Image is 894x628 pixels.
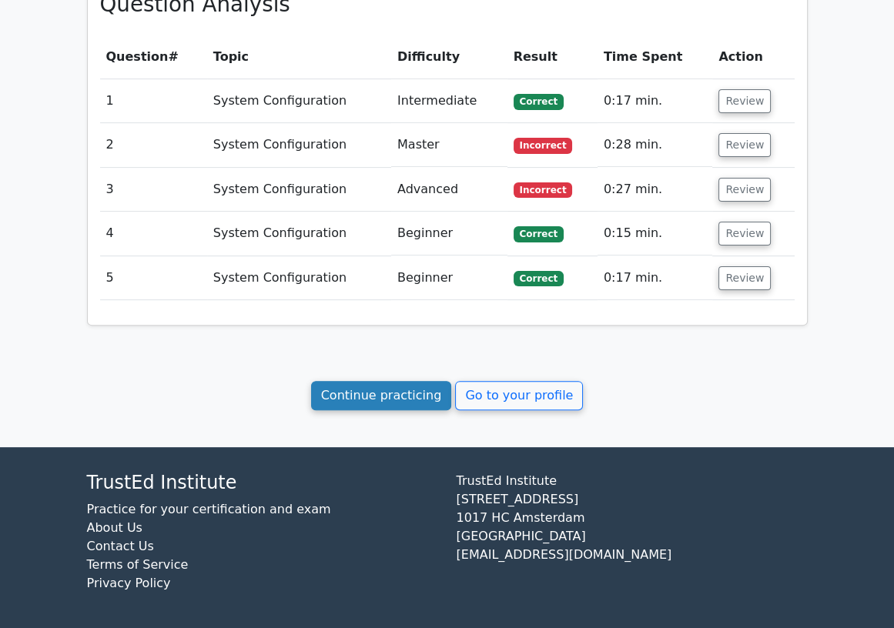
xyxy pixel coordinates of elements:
[514,271,564,286] span: Correct
[207,35,391,79] th: Topic
[87,576,171,590] a: Privacy Policy
[311,381,452,410] a: Continue practicing
[391,79,507,123] td: Intermediate
[391,35,507,79] th: Difficulty
[718,222,771,246] button: Review
[207,212,391,256] td: System Configuration
[391,212,507,256] td: Beginner
[87,557,189,572] a: Terms of Service
[100,168,207,212] td: 3
[718,89,771,113] button: Review
[391,168,507,212] td: Advanced
[391,256,507,300] td: Beginner
[106,49,169,64] span: Question
[718,178,771,202] button: Review
[514,226,564,242] span: Correct
[87,472,438,494] h4: TrustEd Institute
[100,123,207,167] td: 2
[514,94,564,109] span: Correct
[598,212,713,256] td: 0:15 min.
[207,123,391,167] td: System Configuration
[447,472,817,605] div: TrustEd Institute [STREET_ADDRESS] 1017 HC Amsterdam [GEOGRAPHIC_DATA] [EMAIL_ADDRESS][DOMAIN_NAME]
[514,138,573,153] span: Incorrect
[207,79,391,123] td: System Configuration
[598,168,713,212] td: 0:27 min.
[718,266,771,290] button: Review
[100,35,207,79] th: #
[598,35,713,79] th: Time Spent
[712,35,794,79] th: Action
[455,381,583,410] a: Go to your profile
[718,133,771,157] button: Review
[87,502,331,516] a: Practice for your certification and exam
[598,79,713,123] td: 0:17 min.
[87,520,142,535] a: About Us
[514,182,573,198] span: Incorrect
[598,123,713,167] td: 0:28 min.
[207,168,391,212] td: System Configuration
[100,256,207,300] td: 5
[598,256,713,300] td: 0:17 min.
[100,79,207,123] td: 1
[507,35,598,79] th: Result
[100,212,207,256] td: 4
[207,256,391,300] td: System Configuration
[391,123,507,167] td: Master
[87,539,154,553] a: Contact Us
